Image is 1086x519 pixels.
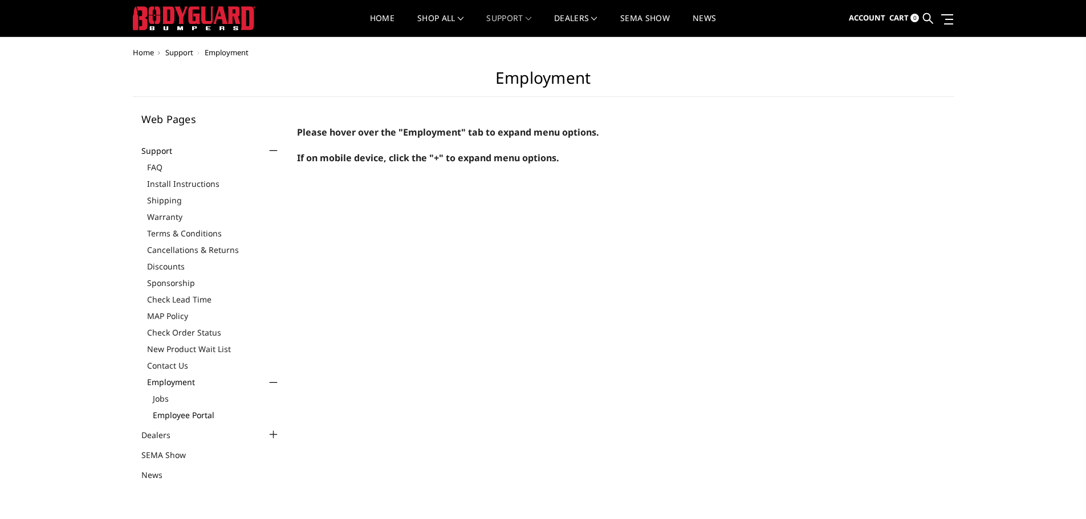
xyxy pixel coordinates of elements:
[297,126,599,138] span: Please hover over the "Employment" tab to expand menu options.
[147,343,280,355] a: New Product Wait List
[141,469,177,481] a: News
[153,393,280,404] a: Jobs
[147,178,280,190] a: Install Instructions
[153,409,280,421] a: Employee Portal
[141,114,280,124] h5: Web Pages
[133,68,954,97] h1: Employment
[889,3,919,34] a: Cart 0
[910,14,919,22] span: 0
[147,277,280,289] a: Sponsorship
[147,376,280,388] a: Employment
[133,6,255,30] img: BODYGUARD BUMPERS
[1029,464,1086,519] iframe: Chat Widget
[147,227,280,239] a: Terms & Conditions
[147,194,280,206] a: Shipping
[133,47,154,58] a: Home
[554,14,597,36] a: Dealers
[165,47,193,58] a: Support
[147,161,280,173] a: FAQ
[147,359,280,371] a: Contact Us
[147,293,280,305] a: Check Lead Time
[297,152,559,164] span: If on mobile device, click the "+" to expand menu options.
[889,13,909,23] span: Cart
[147,310,280,322] a: MAP Policy
[370,14,394,36] a: Home
[693,14,716,36] a: News
[849,3,885,34] a: Account
[147,211,280,223] a: Warranty
[849,13,885,23] span: Account
[141,449,200,461] a: SEMA Show
[147,260,280,272] a: Discounts
[141,145,186,157] a: Support
[205,47,249,58] span: Employment
[147,244,280,256] a: Cancellations & Returns
[141,429,185,441] a: Dealers
[147,326,280,338] a: Check Order Status
[486,14,531,36] a: Support
[417,14,463,36] a: shop all
[620,14,670,36] a: SEMA Show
